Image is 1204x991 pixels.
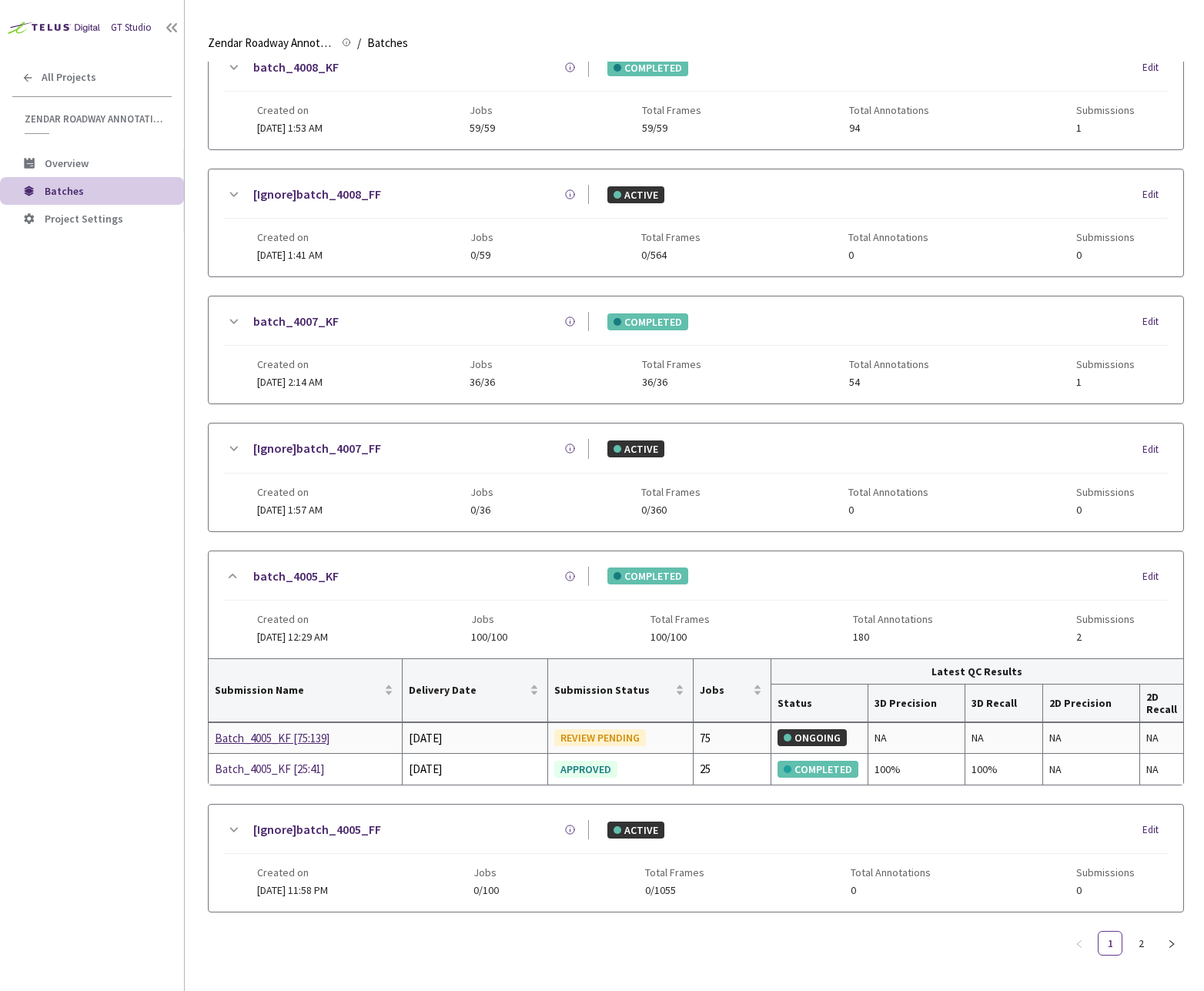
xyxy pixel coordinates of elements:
span: Zendar Roadway Annotations | Polygon Labels [208,34,333,52]
th: Submission Status [548,659,694,722]
span: 0 [1076,885,1135,896]
span: Batches [367,34,408,52]
span: 54 [849,377,929,388]
div: COMPLETED [778,761,858,778]
span: Total Annotations [849,104,929,116]
span: 180 [853,631,933,643]
span: Total Annotations [848,231,928,243]
span: 0 [848,504,928,516]
span: Jobs [471,613,507,625]
span: Created on [257,486,323,498]
span: Created on [257,613,328,625]
span: Total Frames [650,613,710,625]
span: Jobs [470,104,495,116]
th: Jobs [694,659,771,722]
th: 2D Precision [1043,685,1140,722]
span: 0/360 [641,504,701,516]
span: Created on [257,866,328,879]
span: Total Frames [645,866,704,879]
div: 100% [972,761,1036,778]
span: Jobs [470,231,493,243]
span: 36/36 [642,377,701,388]
span: 94 [849,122,929,134]
span: [DATE] 12:29 AM [257,630,328,644]
div: Edit [1142,314,1168,330]
span: Total Frames [641,231,701,243]
span: 0/59 [470,249,493,261]
a: batch_4008_KF [253,58,339,77]
a: batch_4007_KF [253,312,339,331]
span: 0 [1076,249,1135,261]
div: APPROVED [554,761,617,778]
a: 2 [1129,932,1152,955]
div: [Ignore]batch_4007_FFACTIVEEditCreated on[DATE] 1:57 AMJobs0/36Total Frames0/360Total Annotations... [209,424,1183,531]
span: Created on [257,104,323,116]
span: Total Frames [642,104,701,116]
span: 59/59 [470,122,495,134]
span: Delivery Date [409,684,527,696]
div: NA [1049,761,1133,778]
div: ACTIVE [607,186,664,203]
span: 1 [1076,122,1135,134]
div: Edit [1142,60,1168,75]
div: 25 [700,760,764,778]
a: [Ignore]batch_4007_FF [253,439,381,458]
div: GT Studio [111,21,152,35]
li: / [357,34,361,52]
th: Delivery Date [403,659,548,722]
span: [DATE] 1:57 AM [257,503,323,517]
div: 100% [875,761,958,778]
th: Latest QC Results [771,659,1183,685]
span: 59/59 [642,122,701,134]
span: Submission Name [215,684,381,696]
span: 0 [1076,504,1135,516]
div: Edit [1142,442,1168,457]
span: 0 [851,885,931,896]
a: Batch_4005_KF [75:139] [215,729,378,748]
li: Next Page [1159,931,1184,956]
div: Edit [1142,569,1168,584]
div: COMPLETED [607,59,688,76]
span: Total Annotations [848,486,928,498]
li: 2 [1129,931,1153,956]
div: NA [1146,729,1177,746]
div: Edit [1142,822,1168,838]
span: Jobs [700,684,750,696]
a: Batch_4005_KF [25:41] [215,760,378,778]
span: 2 [1076,631,1135,643]
th: 2D Recall [1140,685,1183,722]
span: Project Settings [45,212,123,226]
div: [Ignore]batch_4008_FFACTIVEEditCreated on[DATE] 1:41 AMJobs0/59Total Frames0/564Total Annotations... [209,169,1183,276]
div: NA [875,729,958,746]
th: 3D Precision [868,685,965,722]
div: ONGOING [778,729,847,746]
div: batch_4005_KFCOMPLETEDEditCreated on[DATE] 12:29 AMJobs100/100Total Frames100/100Total Annotation... [209,551,1183,658]
span: Jobs [470,358,495,370]
span: 0/1055 [645,885,704,896]
span: 0 [848,249,928,261]
span: 0/36 [470,504,493,516]
div: batch_4008_KFCOMPLETEDEditCreated on[DATE] 1:53 AMJobs59/59Total Frames59/59Total Annotations94Su... [209,42,1183,149]
div: REVIEW PENDING [554,729,646,746]
a: [Ignore]batch_4008_FF [253,185,381,204]
li: Previous Page [1067,931,1092,956]
span: 1 [1076,377,1135,388]
div: [DATE] [409,729,541,748]
span: Submissions [1076,231,1135,243]
div: NA [1049,729,1133,746]
span: left [1075,939,1084,949]
span: Submissions [1076,358,1135,370]
span: All Projects [42,71,96,84]
div: COMPLETED [607,567,688,584]
div: Edit [1142,187,1168,203]
span: Total Frames [642,358,701,370]
span: [DATE] 2:14 AM [257,375,323,389]
span: Zendar Roadway Annotations | Polygon Labels [25,112,162,126]
span: Total Annotations [851,866,931,879]
span: 100/100 [471,631,507,643]
button: left [1067,931,1092,956]
a: 1 [1099,932,1122,955]
span: Total Annotations [853,613,933,625]
div: ACTIVE [607,440,664,457]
